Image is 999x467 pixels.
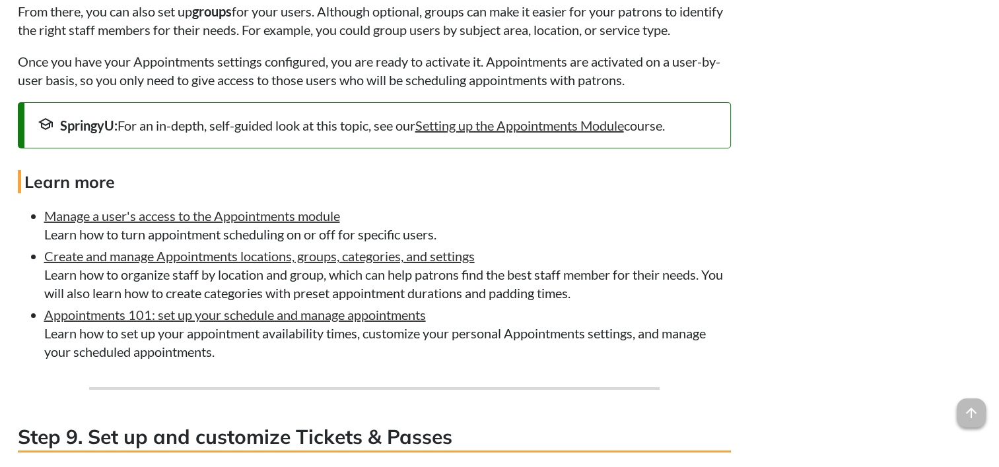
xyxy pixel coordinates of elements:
strong: SpringyU: [60,117,118,133]
li: Learn how to organize staff by location and group, which can help patrons find the best staff mem... [44,247,731,302]
span: arrow_upward [957,398,986,427]
a: Manage a user's access to the Appointments module [44,208,340,224]
a: Setting up the Appointments Module [415,117,624,133]
li: Learn how to set up your appointment availability times, customize your personal Appointments set... [44,305,731,361]
a: arrow_upward [957,400,986,416]
strong: groups [192,3,232,19]
a: Create and manage Appointments locations, groups, categories, and settings [44,248,475,264]
h4: Learn more [18,170,731,193]
li: Learn how to turn appointment scheduling on or off for specific users. [44,206,731,243]
span: school [38,116,53,132]
a: Appointments 101: set up your schedule and manage appointments [44,307,426,323]
p: Once you have your Appointments settings configured, you are ready to activate it. Appointments a... [18,52,731,89]
p: From there, you can also set up for your users. Although optional, groups can make it easier for ... [18,2,731,39]
div: For an in-depth, self-guided look at this topic, see our course. [38,116,717,135]
h3: Step 9. Set up and customize Tickets & Passes [18,423,731,452]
